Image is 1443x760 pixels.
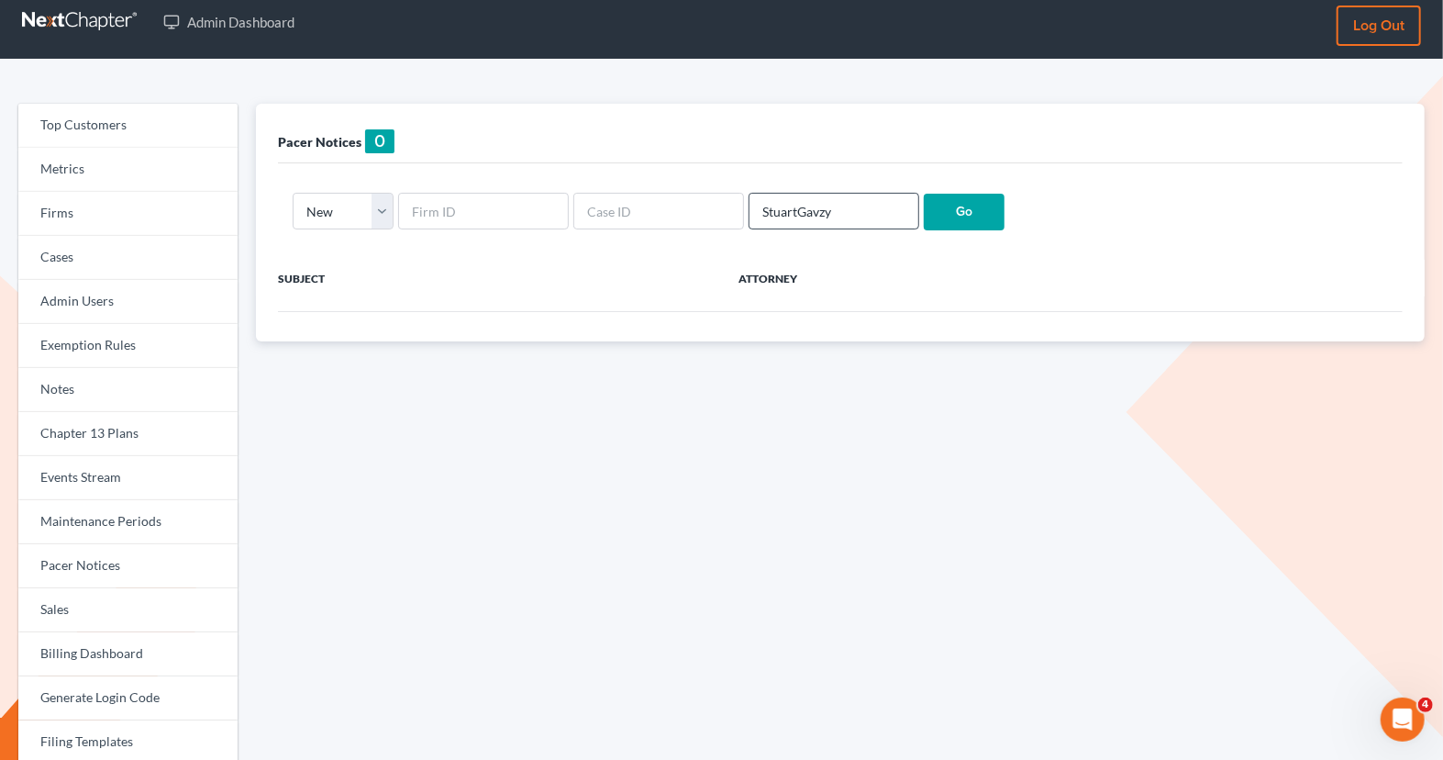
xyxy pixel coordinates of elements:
a: Maintenance Periods [18,500,238,544]
a: Pacer Notices [18,544,238,588]
a: Admin Dashboard [154,6,304,39]
input: Case ID [573,193,744,229]
a: Top Customers [18,104,238,148]
input: Firm ID [398,193,569,229]
th: Attorney [725,260,1219,296]
a: Generate Login Code [18,676,238,721]
a: Notes [18,368,238,412]
a: Admin Users [18,280,238,324]
div: 0 [365,129,394,153]
a: Billing Dashboard [18,632,238,676]
a: Exemption Rules [18,324,238,368]
a: Metrics [18,148,238,192]
input: Go [924,194,1005,230]
span: Pacer Notices [278,134,361,150]
a: Events Stream [18,456,238,500]
th: Subject [256,260,725,296]
a: Chapter 13 Plans [18,412,238,456]
input: Subject [749,193,919,229]
a: Firms [18,192,238,236]
iframe: Intercom live chat [1381,698,1425,742]
a: Log out [1337,6,1421,46]
span: 4 [1418,698,1433,712]
a: Sales [18,588,238,632]
a: Cases [18,236,238,280]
